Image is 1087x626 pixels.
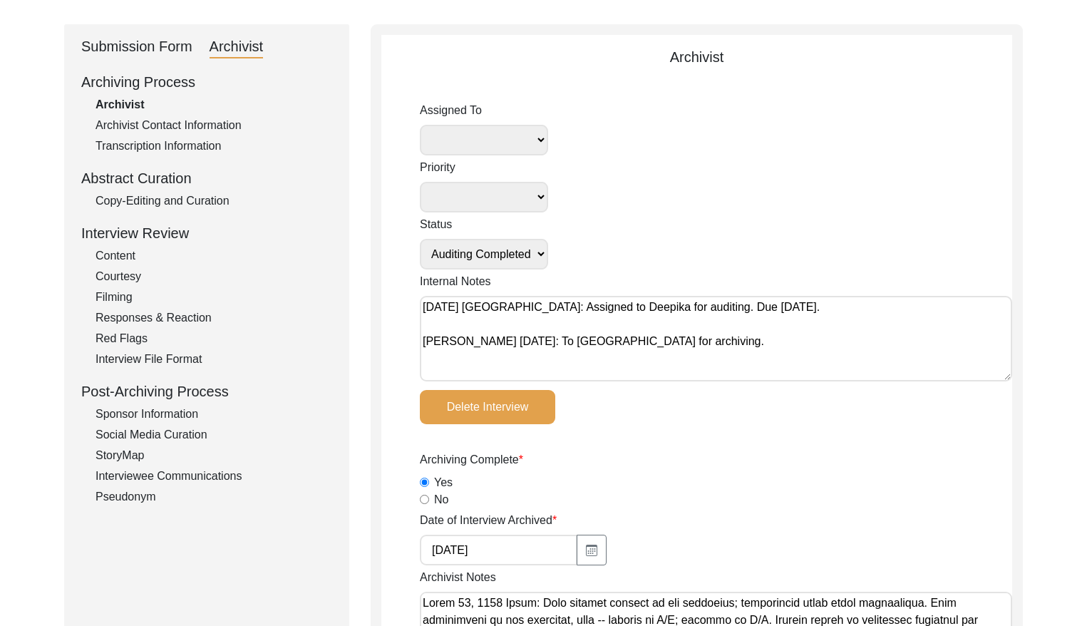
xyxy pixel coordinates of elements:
[434,491,448,508] label: No
[420,535,577,565] input: MM/DD/YYYY
[96,96,332,113] div: Archivist
[96,117,332,134] div: Archivist Contact Information
[96,468,332,485] div: Interviewee Communications
[81,381,332,402] div: Post-Archiving Process
[81,222,332,244] div: Interview Review
[420,159,548,176] label: Priority
[96,406,332,423] div: Sponsor Information
[81,36,192,58] div: Submission Form
[420,273,491,290] label: Internal Notes
[434,474,453,491] label: Yes
[420,390,555,424] button: Delete Interview
[96,488,332,506] div: Pseudonym
[420,102,548,119] label: Assigned To
[96,247,332,265] div: Content
[96,426,332,443] div: Social Media Curation
[381,46,1012,68] div: Archivist
[420,569,496,586] label: Archivist Notes
[96,330,332,347] div: Red Flags
[96,268,332,285] div: Courtesy
[210,36,264,58] div: Archivist
[96,289,332,306] div: Filming
[96,138,332,155] div: Transcription Information
[96,309,332,327] div: Responses & Reaction
[420,216,548,233] label: Status
[81,168,332,189] div: Abstract Curation
[96,351,332,368] div: Interview File Format
[81,71,332,93] div: Archiving Process
[96,193,332,210] div: Copy-Editing and Curation
[420,451,523,468] label: Archiving Complete
[420,512,557,529] label: Date of Interview Archived
[96,447,332,464] div: StoryMap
